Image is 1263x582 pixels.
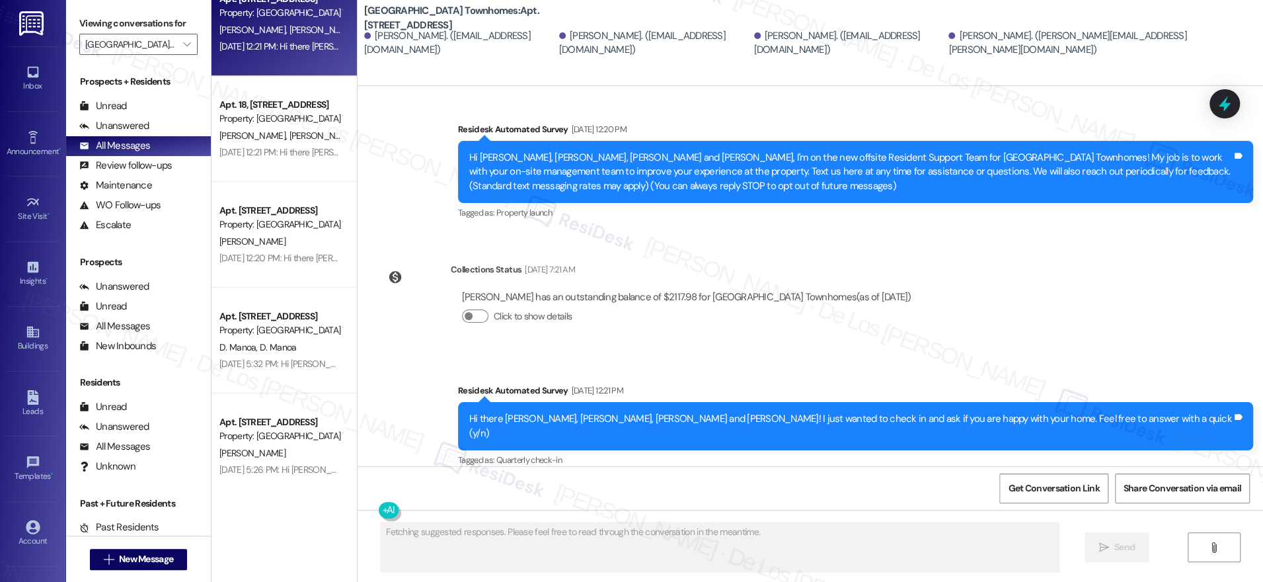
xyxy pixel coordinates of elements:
[219,146,863,158] div: [DATE] 12:21 PM: Hi there [PERSON_NAME] and [PERSON_NAME]! I just wanted to check in and ask if y...
[79,159,172,173] div: Review follow-ups
[462,290,911,304] div: [PERSON_NAME] has an outstanding balance of $2117.98 for [GEOGRAPHIC_DATA] Townhomes (as of [DATE])
[381,522,1059,572] textarea: Fetching suggested responses. Please feel free to read through the conversation in the meantime.
[219,204,342,218] div: Apt. [STREET_ADDRESS]
[19,11,46,36] img: ResiDesk Logo
[219,98,342,112] div: Apt. 18, [STREET_ADDRESS]
[754,29,946,58] div: [PERSON_NAME]. ([EMAIL_ADDRESS][DOMAIN_NAME])
[219,6,342,20] div: Property: [GEOGRAPHIC_DATA] Townhomes
[79,520,159,534] div: Past Residents
[458,122,1253,141] div: Residesk Automated Survey
[1124,481,1241,495] span: Share Conversation via email
[48,210,50,219] span: •
[85,34,176,55] input: All communities
[289,130,355,142] span: [PERSON_NAME]
[104,554,114,565] i: 
[79,300,127,313] div: Unread
[219,235,286,247] span: [PERSON_NAME]
[458,384,1253,402] div: Residesk Automated Survey
[7,61,59,97] a: Inbox
[494,310,572,323] label: Click to show details
[7,451,59,487] a: Templates •
[79,119,149,133] div: Unanswered
[219,341,260,353] span: D. Manoa
[999,474,1108,503] button: Get Conversation Link
[79,198,161,212] div: WO Follow-ups
[79,400,127,414] div: Unread
[496,454,562,466] span: Quarterly check-in
[469,412,1232,440] div: Hi there [PERSON_NAME], [PERSON_NAME], [PERSON_NAME] and [PERSON_NAME]! I just wanted to check in...
[1115,474,1250,503] button: Share Conversation via email
[46,274,48,284] span: •
[79,319,150,333] div: All Messages
[7,386,59,422] a: Leads
[7,321,59,356] a: Buildings
[66,497,211,511] div: Past + Future Residents
[1114,540,1135,554] span: Send
[219,252,782,264] div: [DATE] 12:20 PM: Hi there [PERSON_NAME]! I just wanted to check in and ask if you are happy with ...
[1085,532,1149,562] button: Send
[451,263,521,276] div: Collections Status
[364,29,556,58] div: [PERSON_NAME]. ([EMAIL_ADDRESS][DOMAIN_NAME])
[79,13,198,34] label: Viewing conversations for
[289,24,359,36] span: [PERSON_NAME]
[219,24,289,36] span: [PERSON_NAME]
[469,151,1232,193] div: Hi [PERSON_NAME], [PERSON_NAME], [PERSON_NAME] and [PERSON_NAME], I'm on the new offsite Resident...
[79,420,149,434] div: Unanswered
[458,450,1253,470] div: Tagged as:
[219,358,1037,370] div: [DATE] 5:32 PM: Hi [PERSON_NAME], thanks so much for sharing the video. Those cats are adorable! ...
[183,39,190,50] i: 
[59,145,61,154] span: •
[219,447,286,459] span: [PERSON_NAME]
[66,255,211,269] div: Prospects
[219,40,1003,52] div: [DATE] 12:21 PM: Hi there [PERSON_NAME], [PERSON_NAME], [PERSON_NAME] and [PERSON_NAME]! I just w...
[219,323,342,337] div: Property: [GEOGRAPHIC_DATA] Townhomes
[90,549,188,570] button: New Message
[66,75,211,89] div: Prospects + Residents
[568,384,623,397] div: [DATE] 12:21 PM
[1209,542,1219,553] i: 
[219,310,342,323] div: Apt. [STREET_ADDRESS]
[7,516,59,552] a: Account
[79,339,156,353] div: New Inbounds
[79,440,150,454] div: All Messages
[7,256,59,292] a: Insights •
[948,29,1253,58] div: [PERSON_NAME]. ([PERSON_NAME][EMAIL_ADDRESS][PERSON_NAME][DOMAIN_NAME])
[568,122,627,136] div: [DATE] 12:20 PM
[559,29,751,58] div: [PERSON_NAME]. ([EMAIL_ADDRESS][DOMAIN_NAME])
[119,552,173,566] span: New Message
[66,376,211,390] div: Residents
[79,99,127,113] div: Unread
[79,460,135,474] div: Unknown
[1008,481,1099,495] span: Get Conversation Link
[219,464,933,476] div: [DATE] 5:26 PM: Hi [PERSON_NAME]! I'm glad to hear that you're happy with your home. If I may als...
[79,218,131,232] div: Escalate
[79,139,150,153] div: All Messages
[364,4,629,32] b: [GEOGRAPHIC_DATA] Townhomes: Apt. [STREET_ADDRESS]
[7,191,59,227] a: Site Visit •
[521,263,575,276] div: [DATE] 7:21 AM
[219,415,342,429] div: Apt. [STREET_ADDRESS]
[79,280,149,294] div: Unanswered
[219,112,342,126] div: Property: [GEOGRAPHIC_DATA] Townhomes
[496,207,552,218] span: Property launch
[260,341,296,353] span: D. Manoa
[219,130,289,142] span: [PERSON_NAME]
[51,470,53,479] span: •
[79,179,152,192] div: Maintenance
[1098,542,1108,553] i: 
[458,203,1253,222] div: Tagged as:
[219,218,342,231] div: Property: [GEOGRAPHIC_DATA] Townhomes
[219,429,342,443] div: Property: [GEOGRAPHIC_DATA] Townhomes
